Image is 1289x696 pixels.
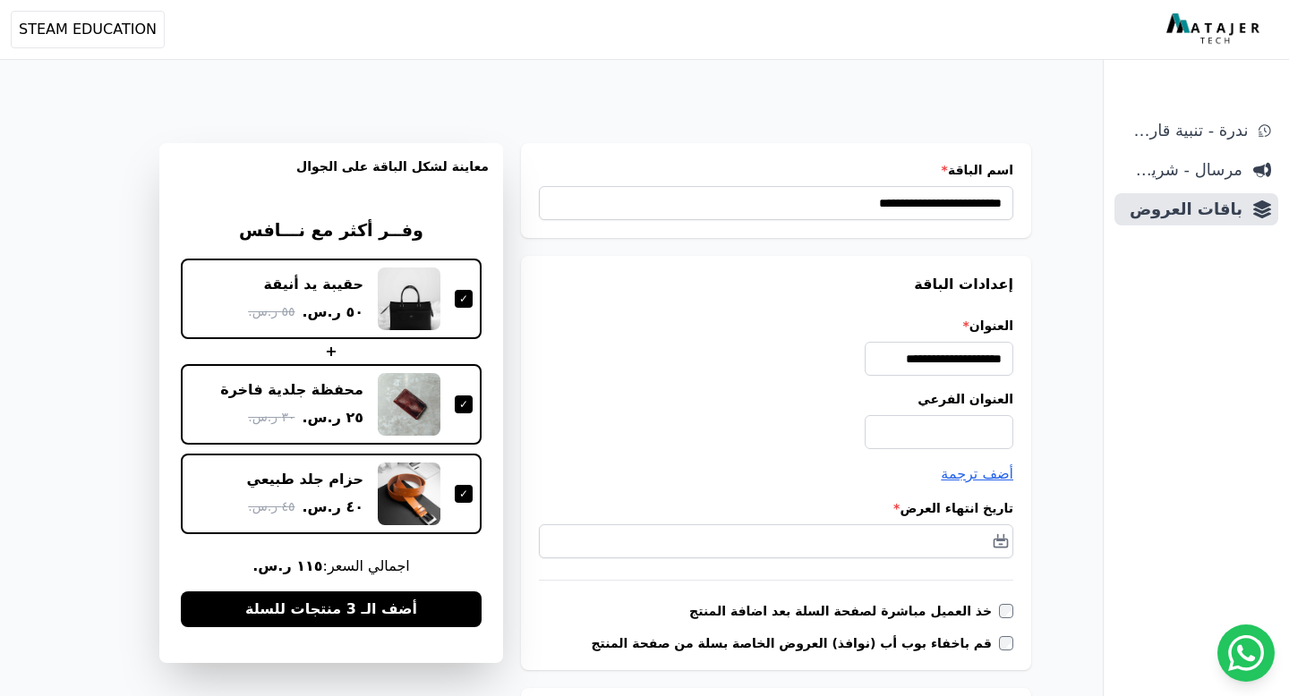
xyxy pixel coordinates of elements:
[941,463,1013,485] button: أضف ترجمة
[19,19,157,40] span: STEAM EDUCATION
[1122,118,1248,143] span: ندرة - تنبية قارب علي النفاذ
[181,218,482,244] h3: وفــر أكثر مع نـــافس
[689,602,999,620] label: خذ العميل مباشرة لصفحة السلة بعد اضافة المنتج
[247,470,364,489] div: حزام جلد طبيعي
[248,408,295,427] span: ٣٠ ر.س.
[539,499,1013,517] label: تاريخ انتهاء العرض
[181,556,482,577] span: اجمالي السعر:
[252,557,322,574] b: ١١٥ ر.س.
[181,591,482,627] button: أضف الـ 3 منتجات للسلة
[264,275,363,294] div: حقيبة يد أنيقة
[248,302,295,321] span: ٥٥ ر.س.
[245,598,417,620] span: أضف الـ 3 منتجات للسلة
[378,267,440,330] img: حقيبة يد أنيقة
[248,497,295,516] span: ٤٥ ر.س.
[302,497,363,518] span: ٤٠ ر.س.
[539,317,1013,335] label: العنوان
[539,274,1013,295] h3: إعدادات الباقة
[1166,13,1264,46] img: MatajerTech Logo
[539,161,1013,179] label: اسم الباقة
[378,463,440,525] img: حزام جلد طبيعي
[941,465,1013,482] span: أضف ترجمة
[181,341,482,362] div: +
[1122,157,1242,182] span: مرسال - شريط دعاية
[220,380,363,400] div: محفظة جلدية فاخرة
[174,157,489,197] h3: معاينة لشكل الباقة على الجوال
[11,11,165,48] button: STEAM EDUCATION
[302,301,363,323] span: ٥٠ ر.س.
[1122,197,1242,222] span: باقات العروض
[591,634,999,652] label: قم باخفاء بوب أب (نوافذ) العروض الخاصة بسلة من صفحة المنتج
[378,373,440,436] img: محفظة جلدية فاخرة
[539,390,1013,408] label: العنوان الفرعي
[302,407,363,429] span: ٢٥ ر.س.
